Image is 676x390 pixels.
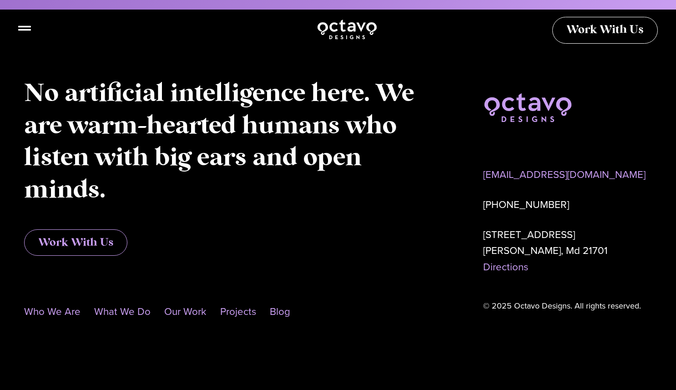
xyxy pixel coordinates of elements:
[24,301,81,322] a: Who We Are
[94,301,151,322] a: What We Do
[483,227,652,276] p: [STREET_ADDRESS] [PERSON_NAME], Md 21701
[38,237,113,248] span: Work With Us
[24,78,429,207] p: No artificial intelligence here. We are warm-hearted humans who listen with big ears and open minds.
[552,17,658,44] a: Work With Us
[220,301,256,322] a: Projects
[270,301,290,322] a: Blog
[164,301,207,322] a: Our Work
[566,25,644,36] span: Work With Us
[24,301,429,322] nav: Menu
[483,298,652,314] div: © 2025 Octavo Designs. All rights reserved.
[24,229,127,256] a: Work With Us
[483,197,652,213] p: [PHONE_NUMBER]
[483,167,646,182] a: [EMAIL_ADDRESS][DOMAIN_NAME]
[483,259,528,274] a: Directions
[317,18,378,41] img: Octavo Designs Logo in White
